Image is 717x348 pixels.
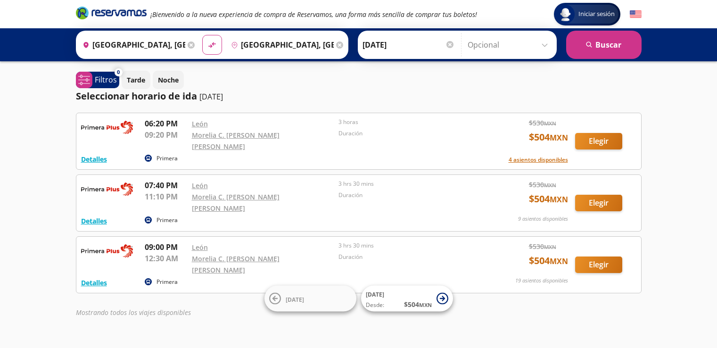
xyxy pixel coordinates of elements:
button: Detalles [81,154,107,164]
i: Brand Logo [76,6,147,20]
small: MXN [544,182,556,189]
span: Desde: [366,301,384,309]
span: [DATE] [286,295,304,303]
p: 3 horas [338,118,481,126]
p: 11:10 PM [145,191,187,202]
a: León [192,243,208,252]
p: Primera [157,278,178,286]
span: $ 504 [529,130,568,144]
a: León [192,181,208,190]
span: $ 504 [404,299,432,309]
button: [DATE]Desde:$504MXN [361,286,453,312]
button: Elegir [575,133,622,149]
button: Noche [153,71,184,89]
p: [DATE] [199,91,223,102]
p: 09:20 PM [145,129,187,141]
p: Primera [157,154,178,163]
p: 3 hrs 30 mins [338,241,481,250]
a: Morelia C. [PERSON_NAME] [PERSON_NAME] [192,131,280,151]
small: MXN [544,120,556,127]
small: MXN [550,256,568,266]
span: $ 530 [529,118,556,128]
input: Buscar Origen [79,33,185,57]
p: Primera [157,216,178,224]
span: 0 [117,68,120,76]
input: Elegir Fecha [363,33,455,57]
button: 0Filtros [76,72,119,88]
p: 06:20 PM [145,118,187,129]
span: $ 504 [529,254,568,268]
button: [DATE] [264,286,356,312]
input: Opcional [468,33,552,57]
button: Tarde [122,71,150,89]
p: 07:40 PM [145,180,187,191]
a: Morelia C. [PERSON_NAME] [PERSON_NAME] [192,254,280,274]
small: MXN [544,243,556,250]
p: 3 hrs 30 mins [338,180,481,188]
p: 09:00 PM [145,241,187,253]
input: Buscar Destino [227,33,334,57]
img: RESERVAMOS [81,118,133,137]
p: Duración [338,253,481,261]
button: 4 asientos disponibles [509,156,568,164]
p: 9 asientos disponibles [518,215,568,223]
small: MXN [550,194,568,205]
button: Buscar [566,31,642,59]
img: RESERVAMOS [81,180,133,199]
small: MXN [419,301,432,308]
p: Tarde [127,75,145,85]
p: Filtros [95,74,117,85]
button: Detalles [81,216,107,226]
em: ¡Bienvenido a la nueva experiencia de compra de Reservamos, una forma más sencilla de comprar tus... [150,10,477,19]
span: [DATE] [366,290,384,298]
p: Duración [338,191,481,199]
p: 19 asientos disponibles [515,277,568,285]
a: Brand Logo [76,6,147,23]
button: Elegir [575,195,622,211]
em: Mostrando todos los viajes disponibles [76,308,191,317]
button: English [630,8,642,20]
button: Detalles [81,278,107,288]
span: $ 530 [529,180,556,190]
p: Duración [338,129,481,138]
img: RESERVAMOS [81,241,133,260]
a: Morelia C. [PERSON_NAME] [PERSON_NAME] [192,192,280,213]
p: 12:30 AM [145,253,187,264]
p: Seleccionar horario de ida [76,89,197,103]
span: $ 504 [529,192,568,206]
a: León [192,119,208,128]
span: $ 530 [529,241,556,251]
small: MXN [550,133,568,143]
span: Iniciar sesión [575,9,618,19]
p: Noche [158,75,179,85]
button: Elegir [575,257,622,273]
